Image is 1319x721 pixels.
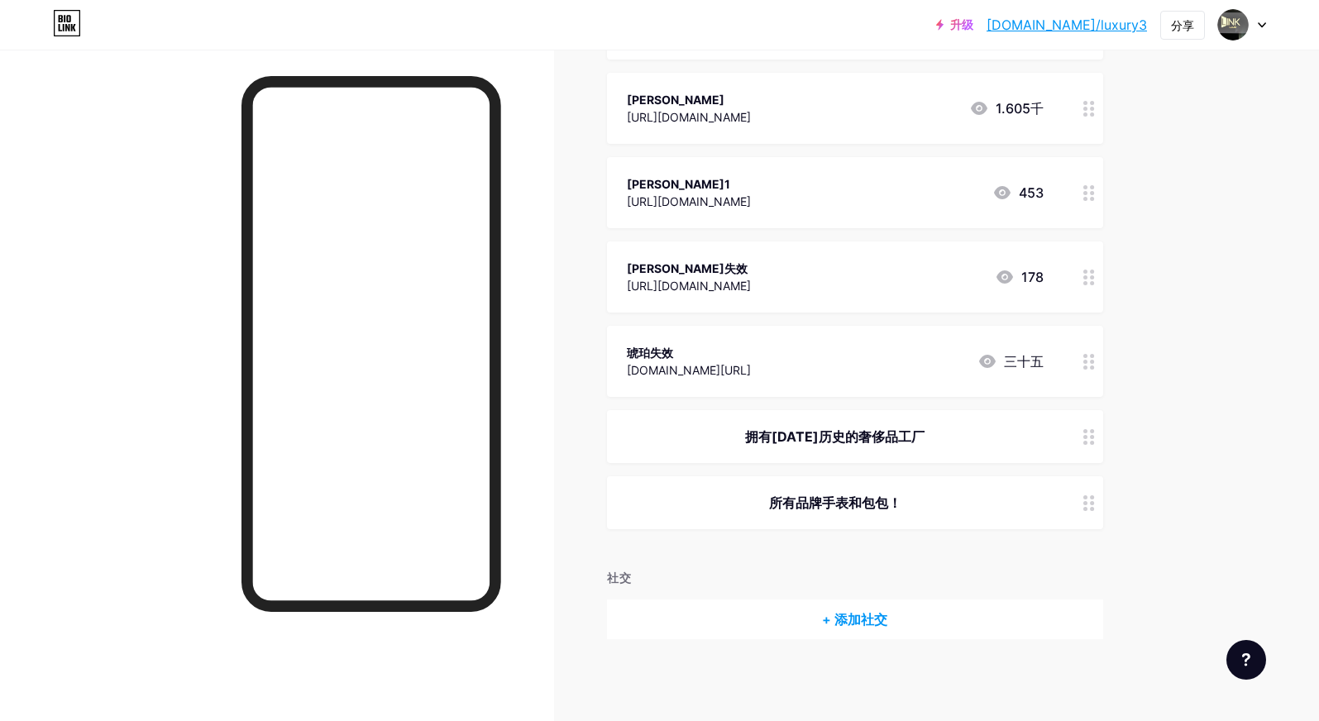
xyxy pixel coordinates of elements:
font: 453 [1019,184,1044,201]
font: 所有品牌手表和包包！ [769,494,901,511]
font: 分享 [1171,18,1194,32]
font: [DOMAIN_NAME]/luxury3 [987,17,1147,33]
font: 琥珀失效 [627,346,673,360]
font: 178 [1021,269,1044,285]
a: [DOMAIN_NAME]/luxury3 [987,15,1147,35]
font: [URL][DOMAIN_NAME] [627,194,751,208]
font: [URL][DOMAIN_NAME] [627,279,751,293]
font: [PERSON_NAME]失效 [627,261,748,275]
font: [DOMAIN_NAME][URL] [627,363,751,377]
font: 三十五 [1004,353,1044,370]
font: + 添加社交 [822,611,887,628]
font: 拥有[DATE]历史的奢侈品工厂 [745,428,925,445]
font: [PERSON_NAME] [627,93,724,107]
font: [PERSON_NAME]1 [627,177,730,191]
font: [URL][DOMAIN_NAME] [627,110,751,124]
font: 升级 [950,17,973,31]
img: 豪华3 [1217,9,1249,41]
font: 社交 [607,571,632,585]
font: 1.605千 [996,100,1044,117]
